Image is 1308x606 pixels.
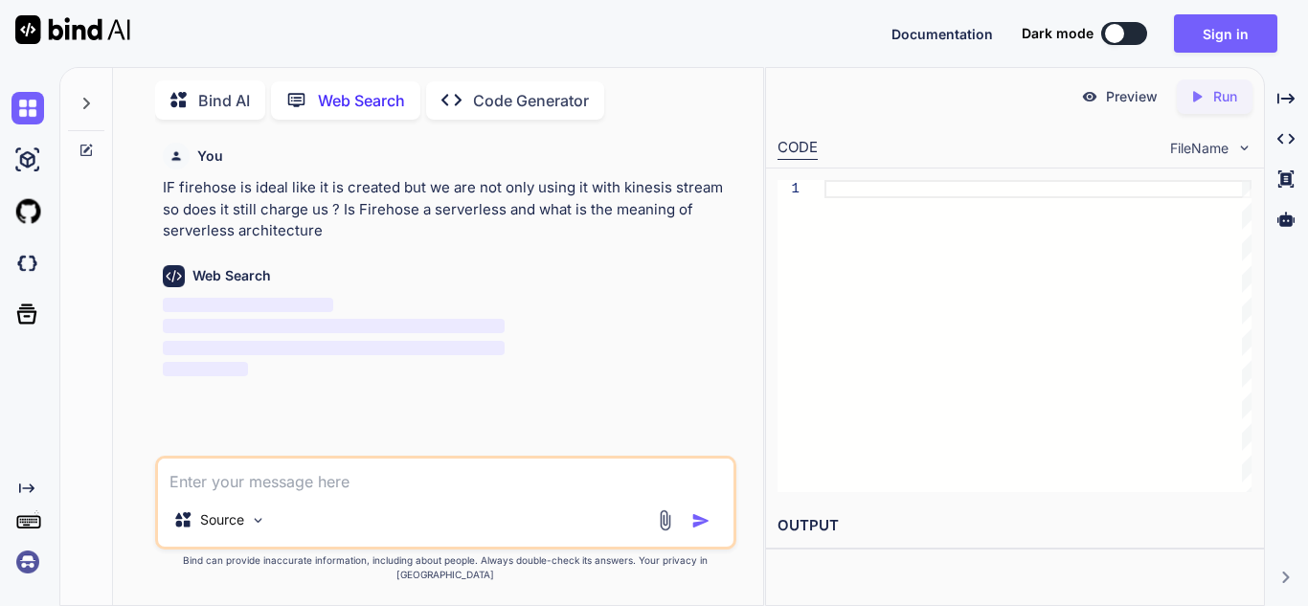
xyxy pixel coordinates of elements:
p: Web Search [318,89,405,112]
img: attachment [654,509,676,531]
span: ‌ [163,362,248,376]
div: CODE [778,137,818,160]
p: Code Generator [473,89,589,112]
p: IF firehose is ideal like it is created but we are not only using it with kinesis stream so does ... [163,177,733,242]
span: FileName [1170,139,1229,158]
span: ‌ [163,319,505,333]
img: Bind AI [15,15,130,44]
button: Documentation [891,24,993,44]
p: Bind can provide inaccurate information, including about people. Always double-check its answers.... [155,553,736,582]
img: signin [11,546,44,578]
img: preview [1081,88,1098,105]
h2: OUTPUT [766,504,1264,549]
span: Documentation [891,26,993,42]
h6: You [197,146,223,166]
img: ai-studio [11,144,44,176]
span: ‌ [163,341,505,355]
p: Run [1213,87,1237,106]
span: ‌ [163,298,334,312]
img: chat [11,92,44,124]
p: Preview [1106,87,1158,106]
img: chevron down [1236,140,1252,156]
img: Pick Models [250,512,266,528]
p: Source [200,510,244,529]
img: icon [691,511,710,530]
p: Bind AI [198,89,250,112]
img: githubLight [11,195,44,228]
span: Dark mode [1022,24,1094,43]
h6: Web Search [192,266,271,285]
div: 1 [778,180,800,198]
img: darkCloudIdeIcon [11,247,44,280]
button: Sign in [1174,14,1277,53]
